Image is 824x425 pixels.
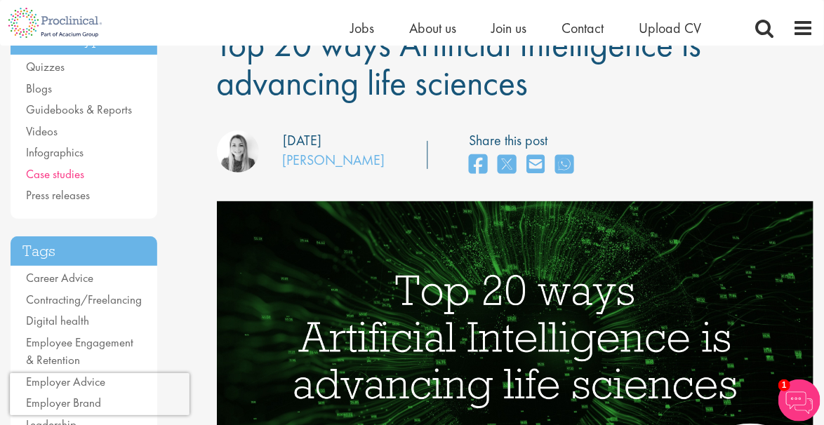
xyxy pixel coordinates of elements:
a: Digital health [26,313,89,328]
a: Join us [491,19,526,37]
a: About us [409,19,456,37]
a: share on facebook [470,150,488,180]
label: Share this post [470,130,581,151]
a: Contact [561,19,604,37]
a: Press releases [26,187,90,203]
img: Chatbot [778,379,820,421]
iframe: reCAPTCHA [10,373,190,415]
img: Hannah Burke [217,130,259,173]
h3: Tags [11,236,157,267]
a: [PERSON_NAME] [283,151,385,169]
a: Quizzes [26,59,65,74]
a: share on email [527,150,545,180]
a: Contracting/Freelancing [26,292,142,307]
a: Infographics [26,144,84,160]
a: Upload CV [639,19,701,37]
a: Jobs [350,19,374,37]
div: [DATE] [284,130,322,151]
a: Blogs [26,81,52,96]
a: Videos [26,123,58,139]
a: Career Advice [26,270,93,285]
a: Employee Engagement & Retention [26,335,133,368]
span: 1 [778,379,790,391]
span: Top 20 ways Artificial Intelligence is advancing life sciences [217,22,702,105]
a: Guidebooks & Reports [26,102,132,117]
a: share on whats app [556,150,574,180]
a: Case studies [26,166,84,182]
a: share on twitter [498,150,517,180]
